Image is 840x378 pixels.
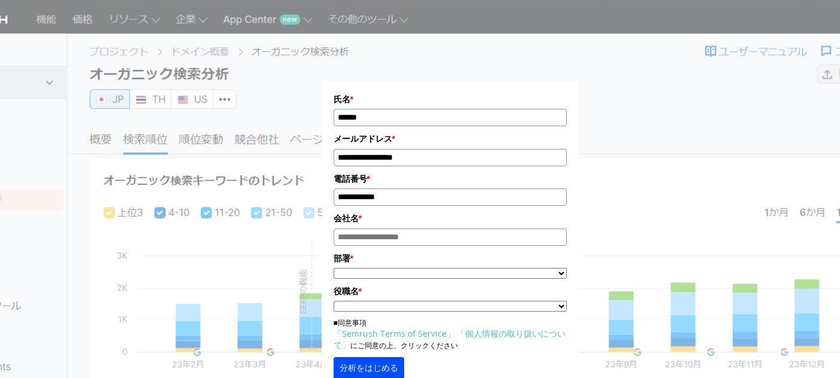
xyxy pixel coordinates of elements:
[334,252,567,265] label: 部署
[334,132,567,145] label: メールアドレス
[334,93,567,106] label: 氏名
[334,285,567,298] label: 役職名
[334,172,567,185] label: 電話番号
[334,328,455,339] a: 「Semrush Terms of Service」
[334,328,566,350] a: 「個人情報の取り扱いについて」
[334,318,567,351] p: ■同意事項 にご同意の上、クリックください
[334,212,567,225] label: 会社名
